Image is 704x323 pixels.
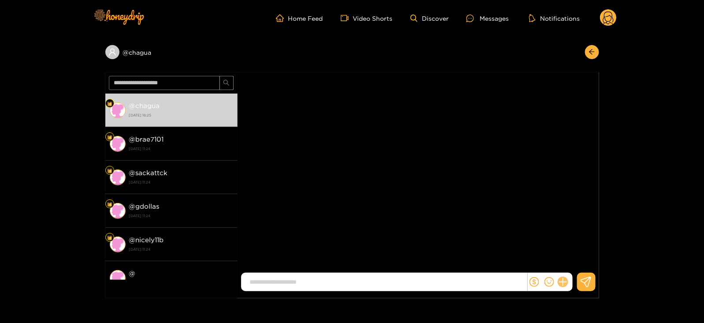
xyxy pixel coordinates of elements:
[585,45,599,59] button: arrow-left
[110,203,126,219] img: conversation
[544,277,554,287] span: smile
[129,236,164,244] strong: @ nicely11b
[223,79,230,87] span: search
[341,14,353,22] span: video-camera
[276,14,288,22] span: home
[105,45,238,59] div: @chagua
[529,277,539,287] span: dollar
[129,245,233,253] strong: [DATE] 11:24
[129,178,233,186] strong: [DATE] 11:24
[129,145,233,153] strong: [DATE] 11:24
[276,14,323,22] a: Home Feed
[528,275,541,289] button: dollar
[107,101,112,106] img: Fan Level
[410,15,449,22] a: Discover
[220,76,234,90] button: search
[129,111,233,119] strong: [DATE] 16:25
[129,279,233,287] strong: [DATE] 11:24
[526,14,582,23] button: Notifications
[129,135,164,143] strong: @ brae7101
[110,136,126,152] img: conversation
[129,169,168,177] strong: @ sackattck
[110,169,126,185] img: conversation
[466,13,509,23] div: Messages
[110,102,126,118] img: conversation
[129,270,136,277] strong: @
[129,212,233,220] strong: [DATE] 11:24
[129,203,160,210] strong: @ gdollas
[107,202,112,207] img: Fan Level
[129,102,160,109] strong: @ chagua
[589,49,595,56] span: arrow-left
[107,235,112,240] img: Fan Level
[110,237,126,252] img: conversation
[110,270,126,286] img: conversation
[108,48,116,56] span: user
[107,168,112,173] img: Fan Level
[107,135,112,140] img: Fan Level
[341,14,393,22] a: Video Shorts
